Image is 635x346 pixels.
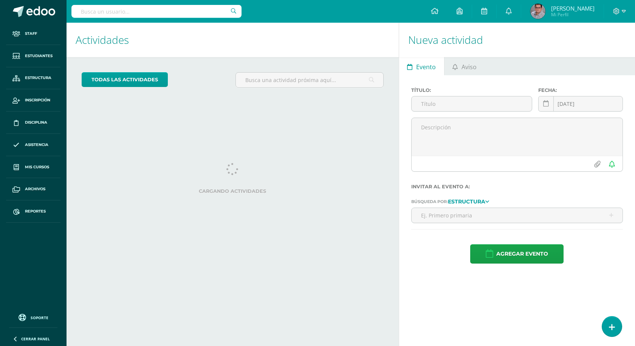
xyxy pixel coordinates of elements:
[25,31,37,37] span: Staff
[448,198,485,205] strong: Estructura
[538,87,623,93] label: Fecha:
[448,199,489,204] a: Estructura
[6,89,60,112] a: Inscripción
[6,112,60,134] a: Disciplina
[25,164,49,170] span: Mis cursos
[551,5,595,12] span: [PERSON_NAME]
[9,312,57,322] a: Soporte
[25,75,51,81] span: Estructura
[416,58,436,76] span: Evento
[496,245,548,263] span: Agregar evento
[31,315,48,320] span: Soporte
[470,244,564,264] button: Agregar evento
[25,53,53,59] span: Estudiantes
[411,199,448,204] span: Búsqueda por:
[6,67,60,90] a: Estructura
[6,23,60,45] a: Staff
[530,4,545,19] img: 49bf2ad755169fddcb80e080fcae1ab8.png
[399,57,444,75] a: Evento
[411,184,623,189] label: Invitar al evento a:
[6,156,60,178] a: Mis cursos
[6,134,60,156] a: Asistencia
[25,142,48,148] span: Asistencia
[82,188,384,194] label: Cargando actividades
[71,5,242,18] input: Busca un usuario...
[82,72,168,87] a: todas las Actividades
[25,119,47,126] span: Disciplina
[6,200,60,223] a: Reportes
[408,23,626,57] h1: Nueva actividad
[236,73,383,87] input: Busca una actividad próxima aquí...
[21,336,50,341] span: Cerrar panel
[444,57,485,75] a: Aviso
[25,186,45,192] span: Archivos
[6,45,60,67] a: Estudiantes
[76,23,390,57] h1: Actividades
[6,178,60,200] a: Archivos
[462,58,477,76] span: Aviso
[411,87,532,93] label: Título:
[539,96,623,111] input: Fecha de entrega
[412,96,532,111] input: Título
[551,11,595,18] span: Mi Perfil
[412,208,623,223] input: Ej. Primero primaria
[25,208,46,214] span: Reportes
[25,97,50,103] span: Inscripción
